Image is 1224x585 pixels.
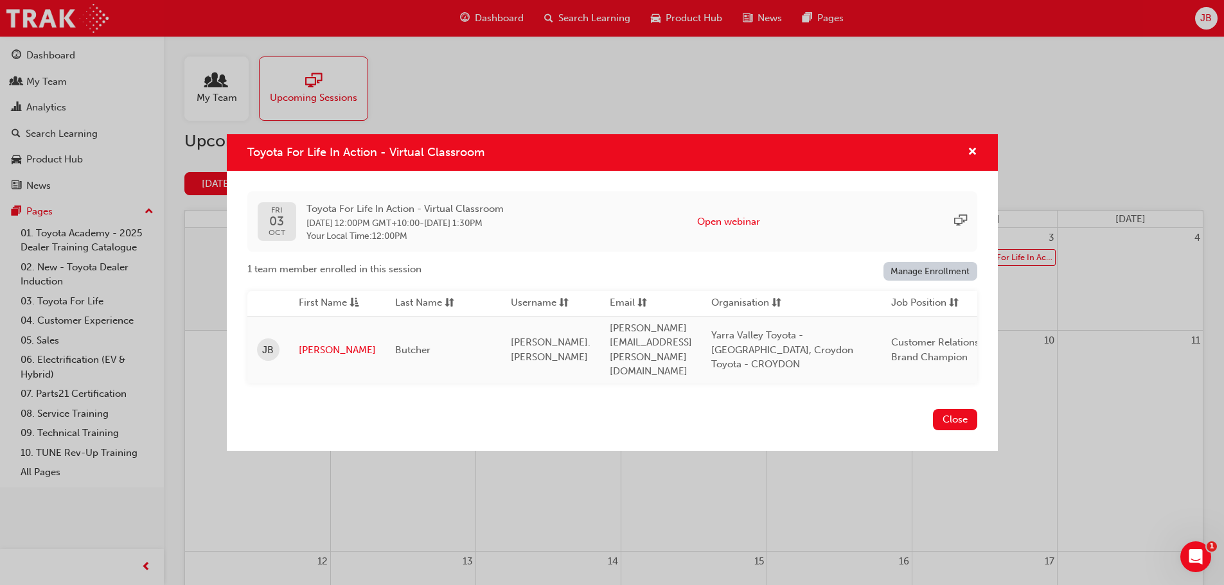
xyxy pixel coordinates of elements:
button: Usernamesorting-icon [511,295,581,311]
button: Job Positionsorting-icon [891,295,962,311]
span: Yarra Valley Toyota - [GEOGRAPHIC_DATA], Croydon Toyota - CROYDON [711,329,853,370]
span: asc-icon [350,295,359,311]
span: Customer Relationship Manager, Brand Champion [891,336,1037,363]
span: Last Name [395,295,442,311]
button: Emailsorting-icon [610,295,680,311]
span: 1 [1207,541,1217,552]
div: - [306,202,504,242]
span: Your Local Time : 12:00PM [306,231,504,242]
div: Toyota For Life In Action - Virtual Classroom [227,134,998,451]
span: Organisation [711,295,769,311]
span: sorting-icon [949,295,959,311]
span: Toyota For Life In Action - Virtual Classroom [247,145,484,159]
button: Open webinar [697,214,760,229]
span: Butcher [395,344,430,356]
span: OCT [269,229,285,237]
span: First Name [299,295,347,311]
iframe: Intercom live chat [1180,541,1211,572]
button: Close [933,409,977,430]
span: sorting-icon [559,295,569,311]
span: sorting-icon [445,295,454,311]
span: 1 team member enrolled in this session [247,262,421,277]
span: [PERSON_NAME][EMAIL_ADDRESS][PERSON_NAME][DOMAIN_NAME] [610,322,692,378]
span: Email [610,295,635,311]
span: Toyota For Life In Action - Virtual Classroom [306,202,504,216]
span: sessionType_ONLINE_URL-icon [954,214,967,229]
span: 03 [269,214,285,228]
button: cross-icon [968,144,977,161]
button: First Nameasc-icon [299,295,369,311]
span: sorting-icon [637,295,647,311]
span: sorting-icon [772,295,781,311]
span: Username [511,295,556,311]
a: [PERSON_NAME] [299,343,376,358]
span: cross-icon [968,147,977,159]
button: Organisationsorting-icon [711,295,782,311]
span: FRI [269,206,285,214]
span: [PERSON_NAME].[PERSON_NAME] [511,336,590,363]
span: 03 Oct 2025 12:00PM GMT+10:00 [306,218,420,229]
a: Manage Enrollment [883,262,977,281]
button: Last Namesorting-icon [395,295,466,311]
span: 03 Oct 2025 1:30PM [424,218,483,229]
span: JB [262,343,274,358]
span: Job Position [891,295,946,311]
